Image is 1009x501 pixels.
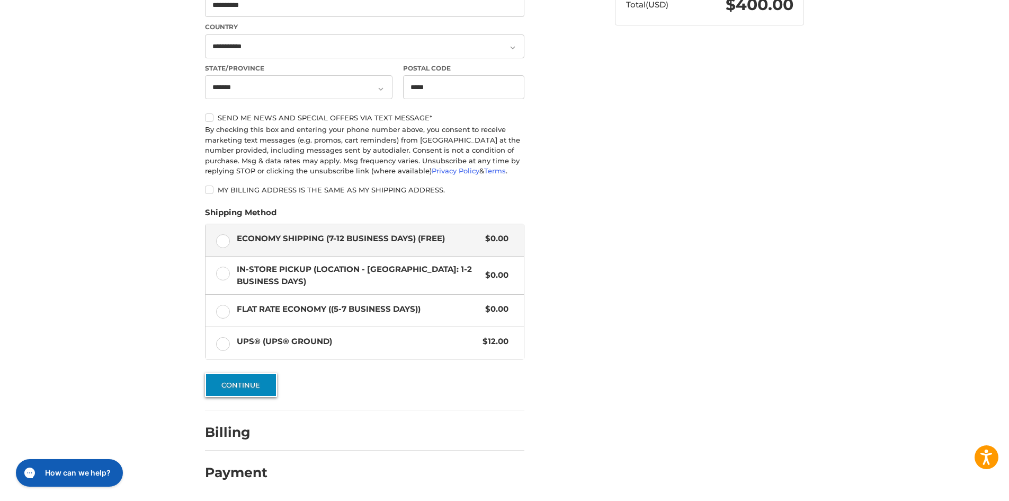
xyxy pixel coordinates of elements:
[205,424,267,441] h2: Billing
[480,303,508,315] span: $0.00
[480,233,508,245] span: $0.00
[237,303,480,315] span: Flat Rate Economy ((5-7 Business Days))
[205,64,392,73] label: State/Province
[205,22,524,32] label: Country
[11,455,126,490] iframe: Gorgias live chat messenger
[477,336,508,348] span: $12.00
[403,64,525,73] label: Postal Code
[432,166,479,175] a: Privacy Policy
[484,166,506,175] a: Terms
[205,373,277,397] button: Continue
[237,263,480,287] span: In-Store Pickup (Location - [GEOGRAPHIC_DATA]: 1-2 BUSINESS DAYS)
[480,269,508,282] span: $0.00
[237,336,478,348] span: UPS® (UPS® Ground)
[205,207,276,224] legend: Shipping Method
[205,125,524,177] div: By checking this box and entering your phone number above, you consent to receive marketing text ...
[205,113,524,122] label: Send me news and special offers via text message*
[205,186,524,194] label: My billing address is the same as my shipping address.
[205,464,267,481] h2: Payment
[237,233,480,245] span: Economy Shipping (7-12 Business Days) (Free)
